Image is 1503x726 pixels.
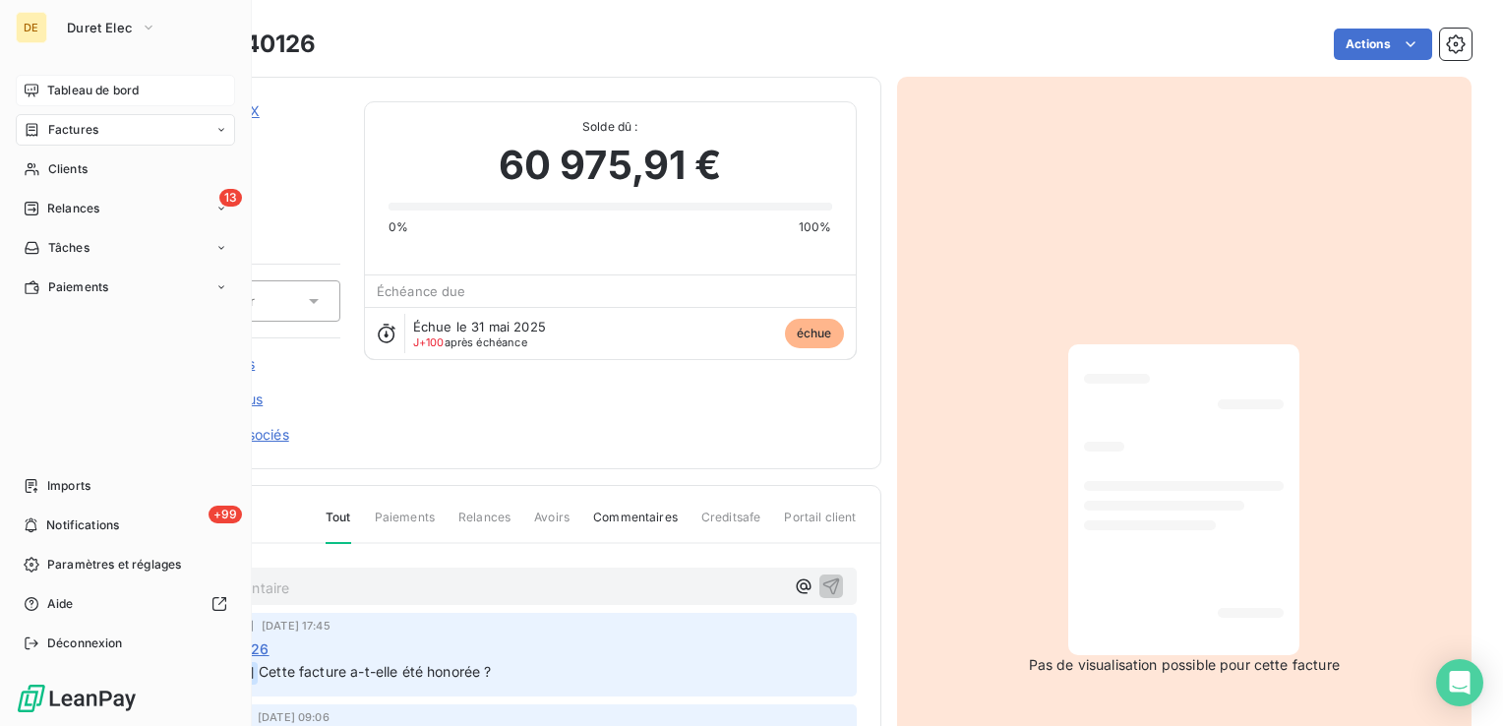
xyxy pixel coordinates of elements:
span: J+100 [413,335,445,349]
div: DE [16,12,47,43]
span: Pas de visualisation possible pour cette facture [1029,655,1340,675]
span: Tout [326,509,351,544]
span: Clients [48,160,88,178]
span: Tâches [48,239,90,257]
span: Paiements [375,509,435,542]
span: Commentaires [593,509,678,542]
span: Portail client [784,509,856,542]
span: Relances [458,509,511,542]
span: 60 975,91 € [499,136,722,195]
img: Logo LeanPay [16,683,138,714]
span: échue [785,319,844,348]
span: [DATE] 09:06 [258,711,330,723]
span: [DATE] 17:45 [262,620,331,632]
span: 0% [389,218,408,236]
span: Échue le 31 mai 2025 [413,319,546,334]
span: Factures [48,121,98,139]
span: Tableau de bord [47,82,139,99]
span: Aide [47,595,74,613]
span: Cette facture a-t-elle été honorée ? [259,663,491,680]
span: +99 [209,506,242,523]
span: 100% [799,218,832,236]
div: Open Intercom Messenger [1436,659,1483,706]
a: Aide [16,588,235,620]
span: Notifications [46,516,119,534]
span: Déconnexion [47,635,123,652]
span: 13 [219,189,242,207]
span: Imports [47,477,90,495]
span: Avoirs [534,509,570,542]
span: après échéance [413,336,527,348]
span: Solde dû : [389,118,832,136]
button: Actions [1334,29,1432,60]
span: Paramètres et réglages [47,556,181,574]
span: Relances [47,200,99,217]
span: Creditsafe [701,509,761,542]
span: Paiements [48,278,108,296]
span: Échéance due [377,283,466,299]
span: Duret Elec [67,20,133,35]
